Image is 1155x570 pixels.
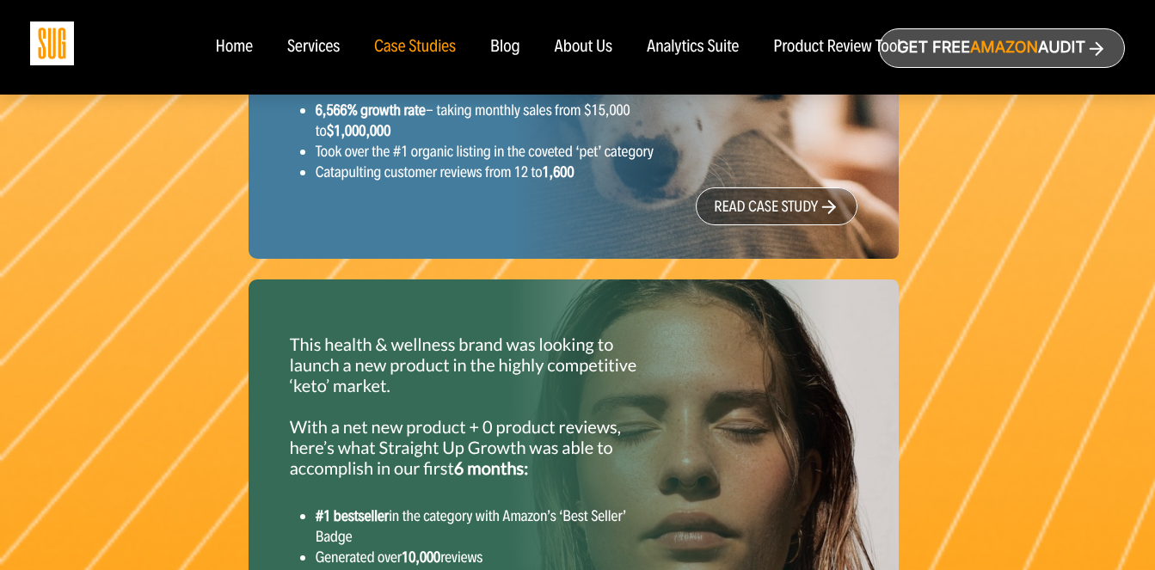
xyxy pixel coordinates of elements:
strong: 6,566% growth rate [316,101,426,120]
span: Amazon [970,39,1038,57]
a: Services [287,38,340,57]
li: Took over the #1 organic listing in the coveted ‘pet’ category [316,141,660,162]
p: This health & wellness brand was looking to launch a new product in the highly competitive ‘keto’... [290,334,660,479]
a: Analytics Suite [647,38,739,57]
a: Product Review Tool [773,38,900,57]
a: Case Studies [374,38,456,57]
img: Sug [30,21,74,65]
li: Catapulting customer reviews from 12 to [316,162,660,182]
strong: 1,600 [543,162,574,181]
a: Get freeAmazonAudit [879,28,1125,68]
li: Generated over reviews [316,547,660,567]
strong: 6 months: [454,458,528,479]
a: read case study [696,187,857,225]
strong: $1,000,000 [327,121,391,140]
a: About Us [555,38,613,57]
li: in the category with Amazon’s ‘Best Seller’ Badge [316,506,660,547]
a: Home [215,38,252,57]
li: - taking monthly sales from $15,000 to [316,100,660,141]
strong: #1 bestseller [316,506,389,525]
strong: 10,000 [402,548,440,567]
a: Blog [490,38,520,57]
